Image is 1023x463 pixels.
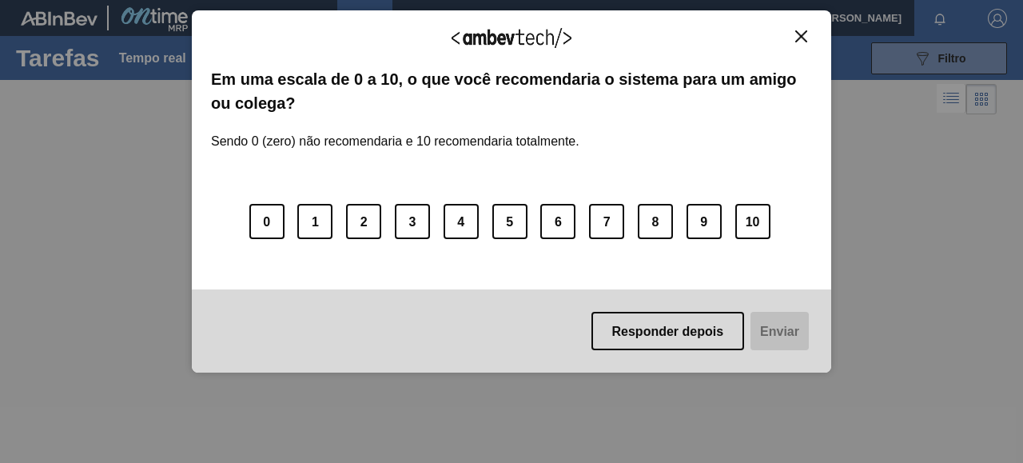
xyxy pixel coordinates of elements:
font: Em uma escala de 0 a 10, o que você recomendaria o sistema para um amigo ou colega? [211,70,797,112]
font: 3 [409,215,416,229]
button: 2 [346,204,381,239]
font: Sendo 0 (zero) não recomendaria e 10 recomendaria totalmente. [211,134,579,148]
button: 9 [687,204,722,239]
button: 6 [540,204,575,239]
font: 0 [263,215,270,229]
font: 5 [506,215,513,229]
font: 1 [312,215,319,229]
font: 6 [555,215,562,229]
button: 10 [735,204,770,239]
font: 2 [360,215,368,229]
font: Responder depois [612,325,724,338]
button: 3 [395,204,430,239]
button: Fechar [790,30,812,43]
button: 1 [297,204,332,239]
button: 8 [638,204,673,239]
font: 4 [457,215,464,229]
button: Responder depois [591,312,745,350]
font: 7 [603,215,611,229]
font: 8 [652,215,659,229]
font: 9 [700,215,707,229]
button: 5 [492,204,527,239]
img: Fechar [795,30,807,42]
img: Logo Ambevtech [452,28,571,48]
button: 7 [589,204,624,239]
button: 4 [444,204,479,239]
font: 10 [746,215,760,229]
button: 0 [249,204,285,239]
